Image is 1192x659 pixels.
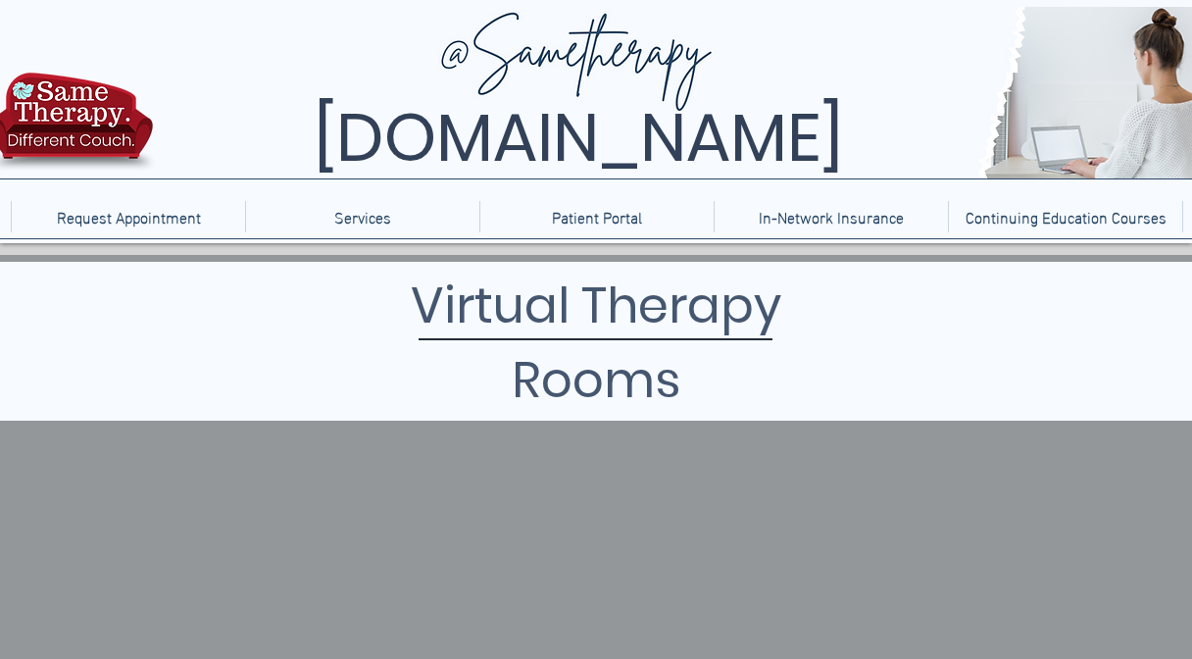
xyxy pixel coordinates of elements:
[714,201,948,232] a: In-Network Insurance
[314,91,843,184] span: [DOMAIN_NAME]
[47,201,211,232] p: Request Appointment
[542,201,652,232] p: Patient Portal
[11,201,245,232] a: Request Appointment
[749,201,914,232] p: In-Network Insurance
[479,201,714,232] a: Patient Portal
[956,201,1176,232] p: Continuing Education Courses
[245,201,479,232] div: Services
[298,269,894,418] h1: Virtual Therapy Rooms
[948,201,1182,232] a: Continuing Education Courses
[324,201,401,232] p: Services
